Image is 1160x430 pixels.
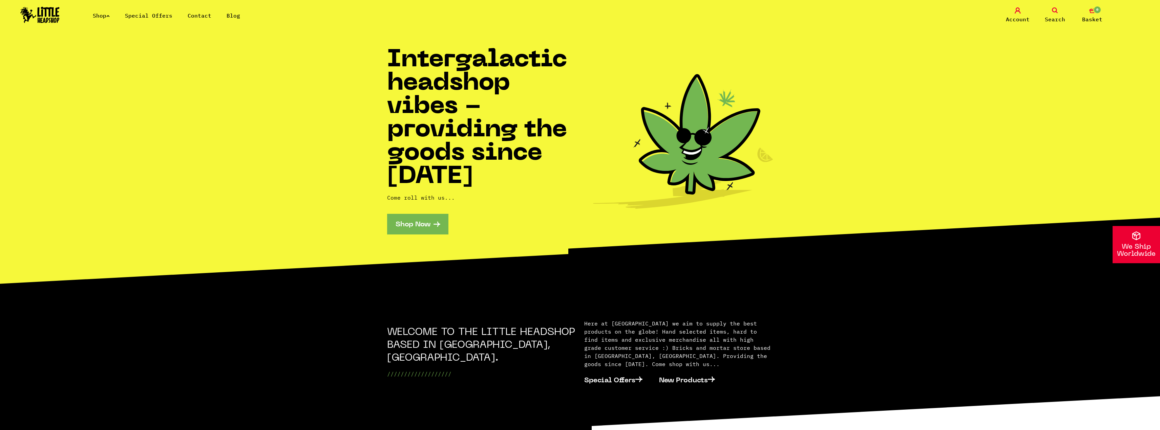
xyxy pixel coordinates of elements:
[93,12,110,19] a: Shop
[387,326,576,365] h2: WELCOME TO THE LITTLE HEADSHOP BASED IN [GEOGRAPHIC_DATA], [GEOGRAPHIC_DATA].
[1075,7,1109,23] a: 0 Basket
[227,12,240,19] a: Blog
[20,7,60,23] img: Little Head Shop Logo
[387,49,580,189] h1: Intergalactic headshop vibes - providing the goods since [DATE]
[584,319,773,368] p: Here at [GEOGRAPHIC_DATA] we aim to supply the best products on the globe! Hand selected items, h...
[188,12,211,19] a: Contact
[1045,15,1065,23] span: Search
[584,370,651,390] a: Special Offers
[1082,15,1102,23] span: Basket
[1038,7,1072,23] a: Search
[659,370,723,390] a: New Products
[387,194,580,202] p: Come roll with us...
[1113,244,1160,258] p: We Ship Worldwide
[1006,15,1030,23] span: Account
[125,12,172,19] a: Special Offers
[387,214,448,234] a: Shop Now
[1093,6,1101,14] span: 0
[387,370,576,378] p: ///////////////////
